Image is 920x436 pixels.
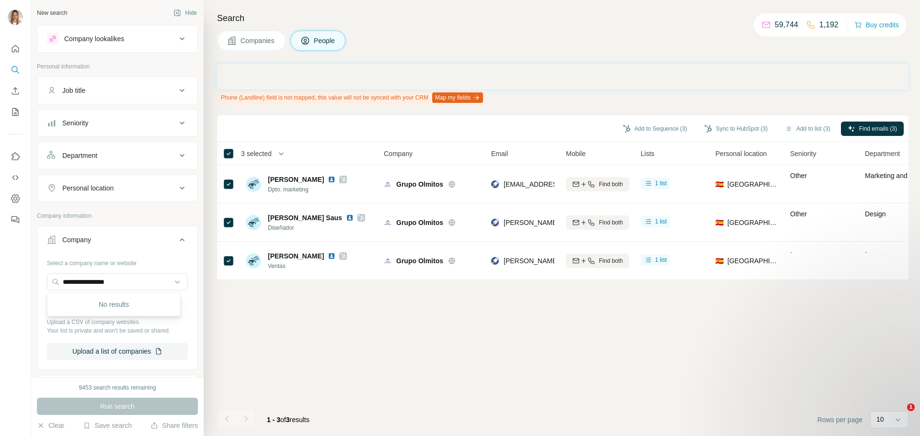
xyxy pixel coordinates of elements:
span: Grupo Olmitos [396,179,443,189]
span: Find both [599,218,623,227]
span: 1 list [655,179,667,188]
span: 1 - 3 [267,416,280,424]
button: Quick start [8,40,23,57]
span: Ventas [268,262,347,270]
button: Department [37,144,197,167]
span: [GEOGRAPHIC_DATA] [727,179,779,189]
span: Diseñador [268,224,365,232]
button: Find emails (3) [841,122,904,136]
iframe: Banner [217,64,908,89]
button: Add to list (3) [778,122,837,136]
img: provider rocketreach logo [491,179,499,189]
button: Sync to HubSpot (3) [698,122,774,136]
button: My lists [8,103,23,121]
button: Use Surfe on LinkedIn [8,148,23,165]
span: - [865,248,867,256]
button: Use Surfe API [8,169,23,186]
span: 1 list [655,256,667,264]
h4: Search [217,11,908,25]
span: Department [865,149,900,158]
span: Seniority [790,149,816,158]
div: Personal location [62,183,114,193]
img: Logo of Grupo Olmitos [384,257,391,265]
div: New search [37,9,67,17]
button: Map my fields [432,92,483,103]
button: Hide [167,6,204,20]
span: 1 list [655,217,667,226]
div: Department [62,151,97,160]
span: Personal location [715,149,767,158]
button: Add to Sequence (3) [616,122,694,136]
span: Find emails (3) [859,124,897,133]
span: Companies [241,36,276,45]
span: People [314,36,336,45]
img: Avatar [246,177,261,192]
span: Email [491,149,508,158]
button: Find both [566,254,629,268]
span: 3 selected [241,149,272,158]
span: [PERSON_NAME][EMAIL_ADDRESS][DOMAIN_NAME] [504,257,672,265]
span: Other [790,172,807,179]
span: Grupo Olmitos [396,256,443,266]
button: Personal location [37,177,197,200]
p: Your list is private and won't be saved or shared. [47,326,188,335]
button: Save search [83,421,132,430]
div: 9453 search results remaining [79,383,156,392]
span: 🇪🇸 [715,218,724,227]
img: Logo of Grupo Olmitos [384,180,391,188]
iframe: Intercom live chat [887,403,910,426]
span: Lists [641,149,655,158]
p: Upload a CSV of company websites. [47,318,188,326]
span: Find both [599,257,623,265]
div: No results [49,295,178,314]
p: 59,744 [775,19,798,31]
img: Logo of Grupo Olmitos [384,219,391,226]
button: Upload a list of companies [47,343,188,360]
img: provider rocketreach logo [491,256,499,266]
span: Mobile [566,149,586,158]
img: Avatar [246,253,261,268]
span: Dpto. marketing [268,185,347,194]
button: Company [37,228,197,255]
span: [PERSON_NAME] [268,175,324,184]
p: 1,192 [819,19,839,31]
span: [GEOGRAPHIC_DATA] [727,256,779,266]
button: Share filters [150,421,198,430]
p: Company information [37,212,198,220]
button: Find both [566,177,629,191]
div: Company lookalikes [64,34,124,44]
div: Seniority [62,118,88,128]
span: Design [865,210,886,218]
img: LinkedIn logo [328,176,335,183]
span: 🇪🇸 [715,256,724,266]
p: Personal information [37,62,198,71]
img: Avatar [246,215,261,230]
span: [GEOGRAPHIC_DATA] [727,218,779,227]
button: Job title [37,79,197,102]
span: Find both [599,180,623,189]
img: LinkedIn logo [328,252,335,260]
div: Phone (Landline) field is not mapped, this value will not be synced with your CRM [217,89,485,106]
span: of [280,416,286,424]
span: 3 [286,416,290,424]
span: 🇪🇸 [715,179,724,189]
span: - [790,248,793,256]
button: Clear [37,421,64,430]
span: Company [384,149,413,158]
button: Find both [566,215,629,230]
span: [EMAIL_ADDRESS][DOMAIN_NAME] [504,180,617,188]
div: Company [62,235,91,245]
span: [PERSON_NAME][EMAIL_ADDRESS][DOMAIN_NAME] [504,219,672,226]
img: LinkedIn logo [346,214,354,222]
span: [PERSON_NAME] [268,251,324,261]
img: provider rocketreach logo [491,218,499,227]
div: Job title [62,86,85,95]
button: Feedback [8,211,23,228]
div: Select a company name or website [47,255,188,268]
button: Enrich CSV [8,82,23,100]
img: Avatar [8,10,23,25]
span: Other [790,210,807,218]
span: results [267,416,310,424]
button: Dashboard [8,190,23,207]
button: Search [8,61,23,78]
